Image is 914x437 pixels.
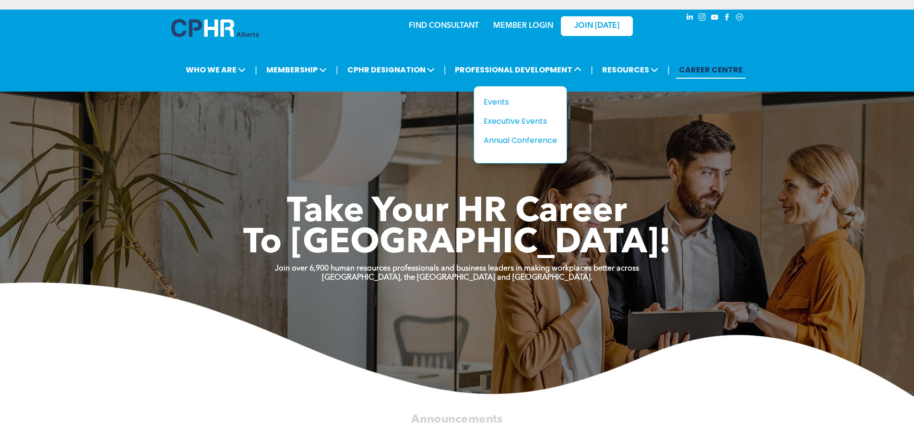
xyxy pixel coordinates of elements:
span: RESOURCES [599,61,661,79]
a: JOIN [DATE] [561,16,633,36]
span: MEMBERSHIP [263,61,330,79]
a: CAREER CENTRE [676,61,746,79]
a: FIND CONSULTANT [409,22,479,30]
a: Events [484,96,557,108]
li: | [591,60,593,80]
span: Take Your HR Career [287,195,627,230]
a: youtube [710,12,720,25]
span: To [GEOGRAPHIC_DATA]! [243,226,671,261]
a: instagram [697,12,708,25]
img: A blue and white logo for cp alberta [171,19,259,37]
a: facebook [722,12,733,25]
div: Executive Events [484,115,550,127]
li: | [444,60,446,80]
a: Annual Conference [484,134,557,146]
span: Announcements [411,413,502,425]
a: MEMBER LOGIN [493,22,553,30]
strong: [GEOGRAPHIC_DATA], the [GEOGRAPHIC_DATA] and [GEOGRAPHIC_DATA]. [322,274,593,282]
span: CPHR DESIGNATION [344,61,438,79]
li: | [667,60,670,80]
a: Executive Events [484,115,557,127]
span: PROFESSIONAL DEVELOPMENT [452,61,584,79]
div: Annual Conference [484,134,550,146]
a: Social network [735,12,745,25]
span: JOIN [DATE] [574,22,619,31]
a: linkedin [685,12,695,25]
strong: Join over 6,900 human resources professionals and business leaders in making workplaces better ac... [275,265,639,272]
span: WHO WE ARE [183,61,249,79]
li: | [336,60,338,80]
div: Events [484,96,550,108]
li: | [255,60,257,80]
